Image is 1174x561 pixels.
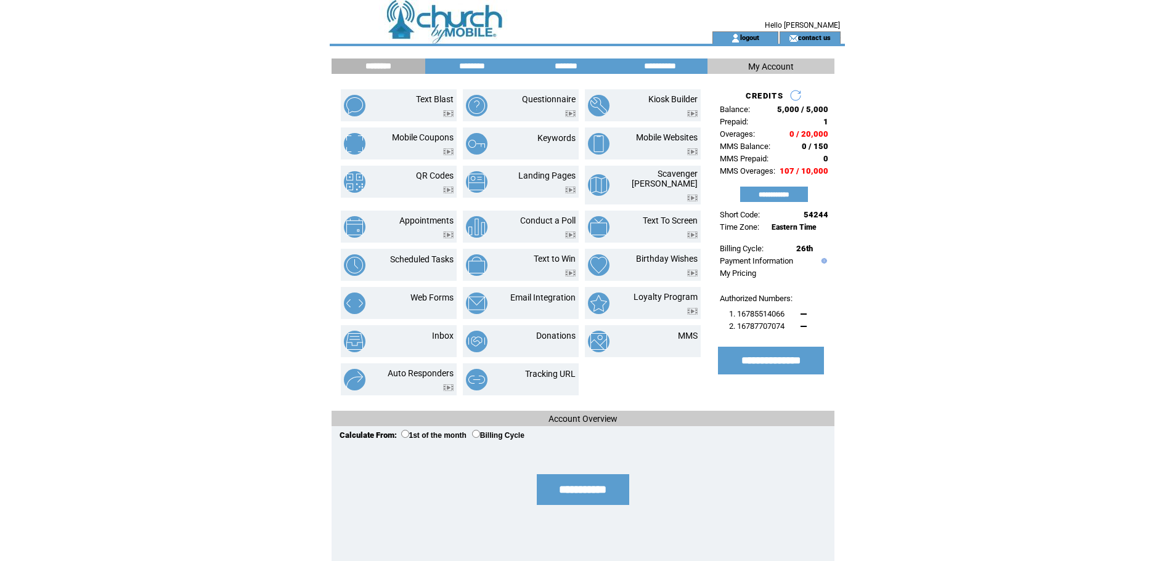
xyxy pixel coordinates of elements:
[818,258,827,264] img: help.gif
[720,142,770,151] span: MMS Balance:
[443,187,454,193] img: video.png
[729,321,785,331] span: 2. 16787707074
[466,331,487,352] img: donations.png
[720,129,755,139] span: Overages:
[636,132,698,142] a: Mobile Websites
[565,232,576,238] img: video.png
[720,244,764,253] span: Billing Cycle:
[510,293,576,302] a: Email Integration
[466,171,487,193] img: landing-pages.png
[731,33,740,43] img: account_icon.gif
[687,195,698,201] img: video.png
[720,117,748,126] span: Prepaid:
[789,33,798,43] img: contact_us_icon.gif
[740,33,759,41] a: logout
[466,216,487,238] img: conduct-a-poll.png
[472,431,524,440] label: Billing Cycle
[746,91,783,100] span: CREDITS
[634,292,698,302] a: Loyalty Program
[472,430,480,438] input: Billing Cycle
[588,293,609,314] img: loyalty-program.png
[518,171,576,180] a: Landing Pages
[687,232,698,238] img: video.png
[443,232,454,238] img: video.png
[648,94,698,104] a: Kiosk Builder
[748,62,794,71] span: My Account
[344,293,365,314] img: web-forms.png
[344,216,365,238] img: appointments.png
[780,166,828,176] span: 107 / 10,000
[522,94,576,104] a: Questionnaire
[678,331,698,341] a: MMS
[687,110,698,117] img: video.png
[416,94,454,104] a: Text Blast
[390,254,454,264] a: Scheduled Tasks
[687,308,698,315] img: video.png
[720,256,793,265] a: Payment Information
[720,166,775,176] span: MMS Overages:
[777,105,828,114] span: 5,000 / 5,000
[588,174,609,196] img: scavenger-hunt.png
[388,368,454,378] a: Auto Responders
[798,33,831,41] a: contact us
[548,414,618,424] span: Account Overview
[720,105,750,114] span: Balance:
[588,254,609,276] img: birthday-wishes.png
[392,132,454,142] a: Mobile Coupons
[466,254,487,276] img: text-to-win.png
[443,148,454,155] img: video.png
[588,216,609,238] img: text-to-screen.png
[720,222,759,232] span: Time Zone:
[401,430,409,438] input: 1st of the month
[344,95,365,116] img: text-blast.png
[729,309,785,318] span: 1. 16785514066
[399,216,454,225] a: Appointments
[802,142,828,151] span: 0 / 150
[340,430,397,440] span: Calculate From:
[466,293,487,314] img: email-integration.png
[720,154,768,163] span: MMS Prepaid:
[789,129,828,139] span: 0 / 20,000
[401,431,467,440] label: 1st of the month
[344,171,365,193] img: qr-codes.png
[643,216,698,225] a: Text To Screen
[772,223,817,232] span: Eastern Time
[588,331,609,352] img: mms.png
[416,171,454,180] a: QR Codes
[443,110,454,117] img: video.png
[536,331,576,341] a: Donations
[344,369,365,390] img: auto-responders.png
[632,169,698,188] a: Scavenger [PERSON_NAME]
[765,21,840,30] span: Hello [PERSON_NAME]
[432,331,454,341] a: Inbox
[588,133,609,155] img: mobile-websites.png
[410,293,454,302] a: Web Forms
[823,117,828,126] span: 1
[720,210,760,219] span: Short Code:
[534,254,576,264] a: Text to Win
[720,294,793,303] span: Authorized Numbers:
[537,133,576,143] a: Keywords
[687,270,698,276] img: video.png
[344,133,365,155] img: mobile-coupons.png
[466,369,487,390] img: tracking-url.png
[525,369,576,379] a: Tracking URL
[636,254,698,264] a: Birthday Wishes
[565,110,576,117] img: video.png
[344,254,365,276] img: scheduled-tasks.png
[588,95,609,116] img: kiosk-builder.png
[466,133,487,155] img: keywords.png
[796,244,813,253] span: 26th
[720,268,756,278] a: My Pricing
[804,210,828,219] span: 54244
[443,384,454,391] img: video.png
[466,95,487,116] img: questionnaire.png
[565,270,576,276] img: video.png
[565,187,576,193] img: video.png
[344,331,365,352] img: inbox.png
[520,216,576,225] a: Conduct a Poll
[823,154,828,163] span: 0
[687,148,698,155] img: video.png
